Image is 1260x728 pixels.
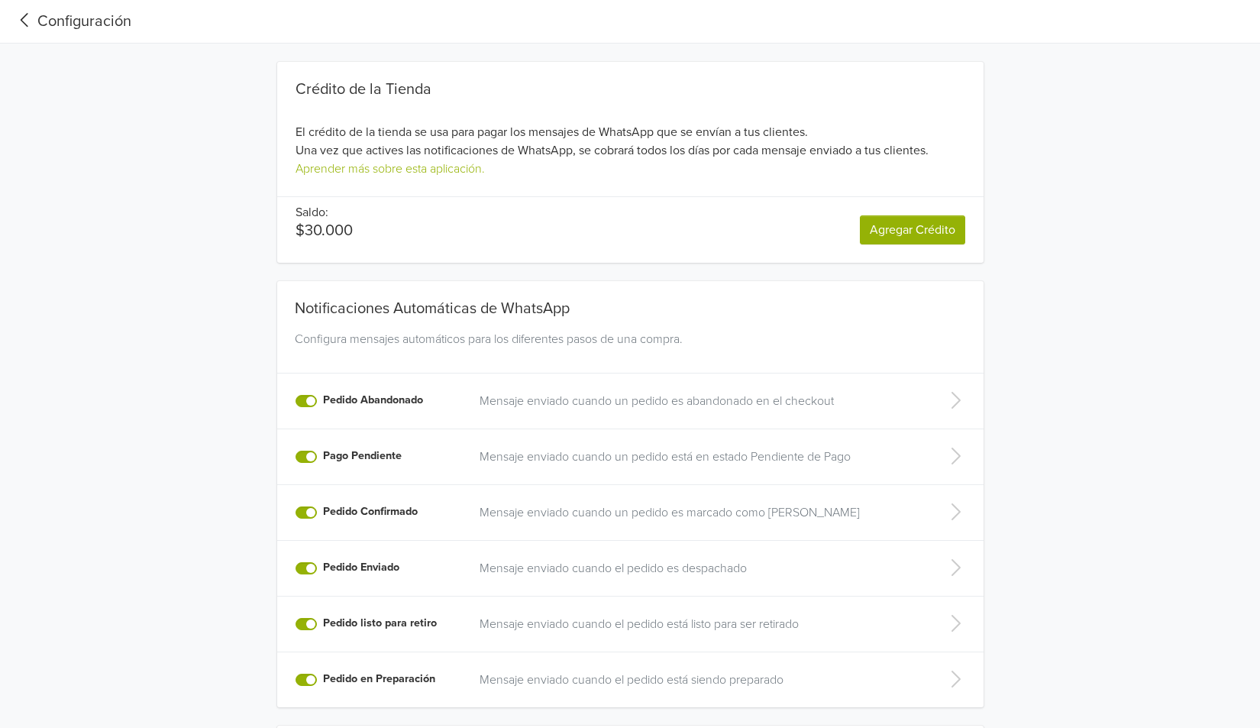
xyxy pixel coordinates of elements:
a: Configuración [12,10,131,33]
div: Notificaciones Automáticas de WhatsApp [289,281,972,324]
a: Mensaje enviado cuando el pedido es despachado [480,559,918,578]
label: Pedido Confirmado [323,503,418,520]
a: Mensaje enviado cuando el pedido está siendo preparado [480,671,918,689]
a: Agregar Crédito [860,215,965,244]
a: Mensaje enviado cuando un pedido es marcado como [PERSON_NAME] [480,503,918,522]
div: El crédito de la tienda se usa para pagar los mensajes de WhatsApp que se envían a tus clientes. ... [277,80,984,178]
label: Pedido Abandonado [323,392,423,409]
label: Pedido Enviado [323,559,399,576]
a: Aprender más sobre esta aplicación. [296,161,485,176]
div: Crédito de la Tienda [296,80,965,99]
a: Mensaje enviado cuando un pedido es abandonado en el checkout [480,392,918,410]
label: Pedido en Preparación [323,671,435,688]
label: Pago Pendiente [323,448,402,464]
label: Pedido listo para retiro [323,615,437,632]
p: Saldo: [296,203,353,222]
a: Mensaje enviado cuando el pedido está listo para ser retirado [480,615,918,633]
p: $30.000 [296,222,353,240]
a: Mensaje enviado cuando un pedido está en estado Pendiente de Pago [480,448,918,466]
div: Configura mensajes automáticos para los diferentes pasos de una compra. [289,330,972,367]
